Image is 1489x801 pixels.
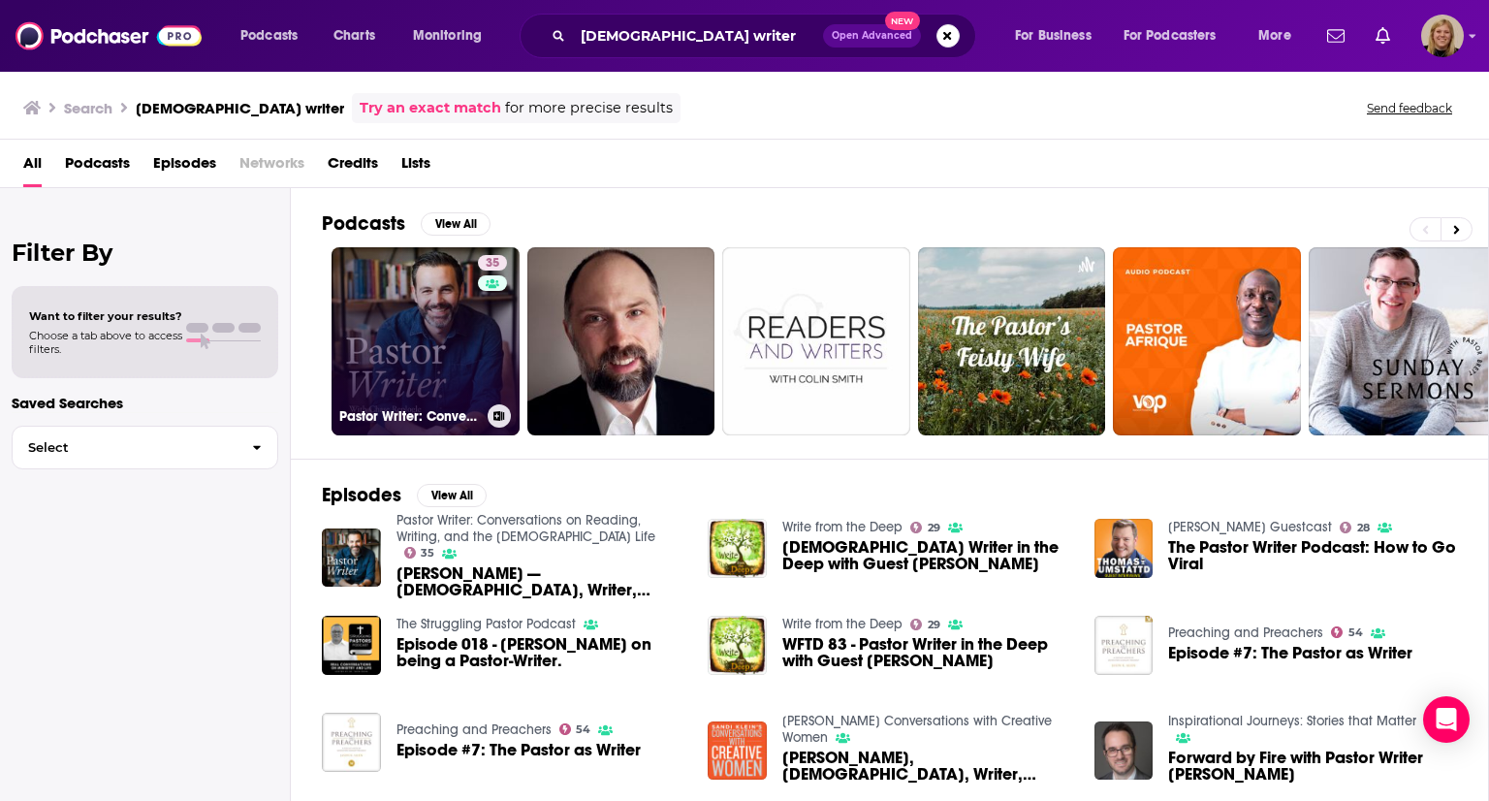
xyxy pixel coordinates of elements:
[12,239,278,267] h2: Filter By
[339,408,480,425] h3: Pastor Writer: Conversations on Reading, Writing, and the [DEMOGRAPHIC_DATA] Life
[65,147,130,187] a: Podcasts
[396,565,685,598] span: [PERSON_NAME] — [DEMOGRAPHIC_DATA], Writer, Prodigal
[910,522,940,533] a: 29
[1111,20,1245,51] button: open menu
[928,621,940,629] span: 29
[227,20,323,51] button: open menu
[322,211,405,236] h2: Podcasts
[885,12,920,30] span: New
[322,529,381,588] img: Matt Carter — Pastor, Writer, Prodigal
[413,22,482,49] span: Monitoring
[1361,100,1458,116] button: Send feedback
[16,17,202,54] img: Podchaser - Follow, Share and Rate Podcasts
[478,255,507,271] a: 35
[396,565,685,598] a: Matt Carter — Pastor, Writer, Prodigal
[1340,522,1370,533] a: 28
[1168,750,1457,783] span: Forward by Fire with Pastor Writer [PERSON_NAME]
[332,247,520,435] a: 35Pastor Writer: Conversations on Reading, Writing, and the [DEMOGRAPHIC_DATA] Life
[1258,22,1291,49] span: More
[1348,628,1363,637] span: 54
[1168,713,1416,729] a: Inspirational Journeys: Stories that Matter
[23,147,42,187] a: All
[322,713,381,772] a: Episode #7: The Pastor as Writer
[1168,625,1323,641] a: Preaching and Preachers
[708,616,767,675] img: WFTD 83 - Pastor Writer in the Deep with Guest Chase Replogle
[240,22,298,49] span: Podcasts
[782,750,1071,783] a: Cassandra Greene, Pastor, Writer, Director, Activist
[505,97,673,119] span: for more precise results
[421,212,491,236] button: View All
[1168,539,1457,572] a: The Pastor Writer Podcast: How to Go Viral
[1357,524,1370,532] span: 28
[29,309,182,323] span: Want to filter your results?
[239,147,304,187] span: Networks
[322,483,401,507] h2: Episodes
[573,20,823,51] input: Search podcasts, credits, & more...
[1368,19,1398,52] a: Show notifications dropdown
[401,147,430,187] a: Lists
[322,616,381,675] a: Episode 018 - Chase Replogle on being a Pastor-Writer.
[1168,645,1412,661] a: Episode #7: The Pastor as Writer
[396,742,641,758] a: Episode #7: The Pastor as Writer
[322,483,487,507] a: EpisodesView All
[396,721,552,738] a: Preaching and Preachers
[421,549,434,558] span: 35
[136,99,344,117] h3: [DEMOGRAPHIC_DATA] writer
[1421,15,1464,57] button: Show profile menu
[322,211,491,236] a: PodcastsView All
[417,484,487,507] button: View All
[1094,519,1154,578] img: The Pastor Writer Podcast: How to Go Viral
[576,725,590,734] span: 54
[782,539,1071,572] a: Pastor Writer in the Deep with Guest Chase Replogle
[321,20,387,51] a: Charts
[832,31,912,41] span: Open Advanced
[12,394,278,412] p: Saved Searches
[782,750,1071,783] span: [PERSON_NAME], [DEMOGRAPHIC_DATA], Writer, Director, Activist
[153,147,216,187] a: Episodes
[1168,750,1457,783] a: Forward by Fire with Pastor Writer Austin Moore
[782,539,1071,572] span: [DEMOGRAPHIC_DATA] Writer in the Deep with Guest [PERSON_NAME]
[396,512,655,545] a: Pastor Writer: Conversations on Reading, Writing, and the Christian Life
[1245,20,1315,51] button: open menu
[333,22,375,49] span: Charts
[1001,20,1116,51] button: open menu
[404,547,435,559] a: 35
[1421,15,1464,57] span: Logged in as avansolkema
[64,99,112,117] h3: Search
[708,721,767,781] img: Cassandra Greene, Pastor, Writer, Director, Activist
[1421,15,1464,57] img: User Profile
[559,723,591,735] a: 54
[538,14,995,58] div: Search podcasts, credits, & more...
[708,519,767,578] img: Pastor Writer in the Deep with Guest Chase Replogle
[1168,519,1332,535] a: Thomas Umstattd Jr. Guestcast
[1015,22,1092,49] span: For Business
[29,329,182,356] span: Choose a tab above to access filters.
[1094,721,1154,781] img: Forward by Fire with Pastor Writer Austin Moore
[1094,616,1154,675] img: Episode #7: The Pastor as Writer
[1423,696,1470,743] div: Open Intercom Messenger
[782,713,1052,746] a: Sandi Klein's Conversations with Creative Women
[328,147,378,187] a: Credits
[928,524,940,532] span: 29
[782,636,1071,669] span: WFTD 83 - Pastor Writer in the Deep with Guest [PERSON_NAME]
[486,254,499,273] span: 35
[396,616,576,632] a: The Struggling Pastor Podcast
[910,619,940,630] a: 29
[782,616,903,632] a: Write from the Deep
[13,441,237,454] span: Select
